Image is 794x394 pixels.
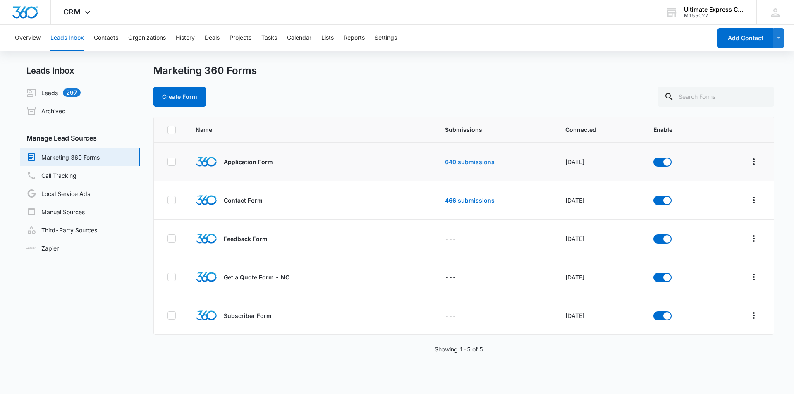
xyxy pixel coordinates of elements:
p: Get a Quote Form - NOT USING [224,273,298,282]
a: 466 submissions [445,197,495,204]
span: --- [445,274,456,281]
button: Calendar [287,25,311,51]
h2: Leads Inbox [20,64,140,77]
div: [DATE] [565,273,634,282]
span: Enable [653,125,701,134]
p: Feedback Form [224,234,268,243]
div: [DATE] [565,234,634,243]
h3: Manage Lead Sources [20,133,140,143]
p: Showing 1-5 of 5 [435,345,483,353]
a: Archived [26,106,66,116]
button: Projects [230,25,251,51]
span: Connected [565,125,634,134]
button: Overflow Menu [747,309,761,322]
button: History [176,25,195,51]
button: Overflow Menu [747,270,761,284]
button: Add Contact [717,28,773,48]
button: Deals [205,25,220,51]
a: Marketing 360 Forms [26,152,100,162]
button: Reports [344,25,365,51]
a: Leads297 [26,88,81,98]
a: 640 submissions [445,158,495,165]
button: Overflow Menu [747,232,761,245]
input: Search Forms [658,87,774,107]
a: Call Tracking [26,170,77,180]
span: CRM [63,7,81,16]
h1: Marketing 360 Forms [153,64,257,77]
p: Contact Form [224,196,263,205]
a: Zapier [26,244,59,253]
div: [DATE] [565,311,634,320]
p: Subscriber Form [224,311,272,320]
a: Third-Party Sources [26,225,97,235]
button: Overflow Menu [747,193,761,207]
a: Manual Sources [26,207,85,217]
a: Local Service Ads [26,189,90,198]
button: Contacts [94,25,118,51]
button: Overflow Menu [747,155,761,168]
div: account id [684,13,744,19]
span: Submissions [445,125,545,134]
span: --- [445,312,456,319]
button: Lists [321,25,334,51]
span: Name [196,125,388,134]
div: [DATE] [565,196,634,205]
button: Organizations [128,25,166,51]
button: Settings [375,25,397,51]
span: --- [445,235,456,242]
div: account name [684,6,744,13]
div: [DATE] [565,158,634,166]
button: Tasks [261,25,277,51]
p: Application Form [224,158,273,166]
button: Create Form [153,87,206,107]
button: Leads Inbox [50,25,84,51]
button: Overview [15,25,41,51]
